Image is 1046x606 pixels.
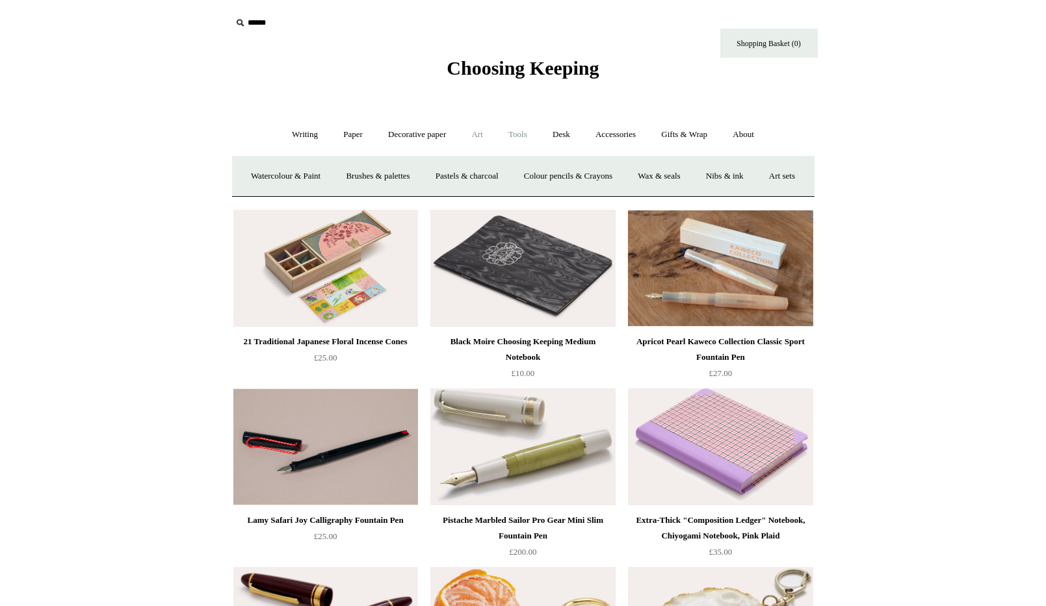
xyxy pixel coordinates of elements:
[628,210,813,327] img: Apricot Pearl Kaweco Collection Classic Sport Fountain Pen
[447,57,599,79] span: Choosing Keeping
[233,388,418,505] img: Lamy Safari Joy Calligraphy Fountain Pen
[430,334,615,387] a: Black Moire Choosing Keeping Medium Notebook £10.00
[434,512,612,544] div: Pistache Marbled Sailor Pro Gear Mini Slim Fountain Pen
[239,159,332,194] a: Watercolour & Paint
[720,29,818,58] a: Shopping Basket (0)
[649,118,719,152] a: Gifts & Wrap
[584,118,647,152] a: Accessories
[237,512,415,528] div: Lamy Safari Joy Calligraphy Fountain Pen
[430,210,615,327] a: Black Moire Choosing Keeping Medium Notebook Black Moire Choosing Keeping Medium Notebook
[626,159,692,194] a: Wax & seals
[280,118,330,152] a: Writing
[430,210,615,327] img: Black Moire Choosing Keeping Medium Notebook
[628,388,813,505] a: Extra-Thick "Composition Ledger" Notebook, Chiyogami Notebook, Pink Plaid Extra-Thick "Compositio...
[376,118,458,152] a: Decorative paper
[541,118,582,152] a: Desk
[334,159,421,194] a: Brushes & palettes
[628,334,813,387] a: Apricot Pearl Kaweco Collection Classic Sport Fountain Pen £27.00
[233,210,418,327] img: 21 Traditional Japanese Floral Incense Cones
[721,118,766,152] a: About
[757,159,807,194] a: Art sets
[694,159,755,194] a: Nibs & ink
[631,512,809,544] div: Extra-Thick "Composition Ledger" Notebook, Chiyogami Notebook, Pink Plaid
[332,118,374,152] a: Paper
[709,368,733,378] span: £27.00
[233,388,418,505] a: Lamy Safari Joy Calligraphy Fountain Pen Lamy Safari Joy Calligraphy Fountain Pen
[447,68,599,77] a: Choosing Keeping
[233,210,418,327] a: 21 Traditional Japanese Floral Incense Cones 21 Traditional Japanese Floral Incense Cones
[430,512,615,566] a: Pistache Marbled Sailor Pro Gear Mini Slim Fountain Pen £200.00
[430,388,615,505] a: Pistache Marbled Sailor Pro Gear Mini Slim Fountain Pen Pistache Marbled Sailor Pro Gear Mini Sli...
[424,159,510,194] a: Pastels & charcoal
[460,118,495,152] a: Art
[628,512,813,566] a: Extra-Thick "Composition Ledger" Notebook, Chiyogami Notebook, Pink Plaid £35.00
[512,159,624,194] a: Colour pencils & Crayons
[631,334,809,365] div: Apricot Pearl Kaweco Collection Classic Sport Fountain Pen
[628,210,813,327] a: Apricot Pearl Kaweco Collection Classic Sport Fountain Pen Apricot Pearl Kaweco Collection Classi...
[430,388,615,505] img: Pistache Marbled Sailor Pro Gear Mini Slim Fountain Pen
[497,118,539,152] a: Tools
[434,334,612,365] div: Black Moire Choosing Keeping Medium Notebook
[628,388,813,505] img: Extra-Thick "Composition Ledger" Notebook, Chiyogami Notebook, Pink Plaid
[709,547,733,557] span: £35.00
[233,512,418,566] a: Lamy Safari Joy Calligraphy Fountain Pen £25.00
[509,547,536,557] span: £200.00
[233,334,418,387] a: 21 Traditional Japanese Floral Incense Cones £25.00
[314,353,337,362] span: £25.00
[512,368,535,378] span: £10.00
[314,531,337,541] span: £25.00
[237,334,415,349] div: 21 Traditional Japanese Floral Incense Cones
